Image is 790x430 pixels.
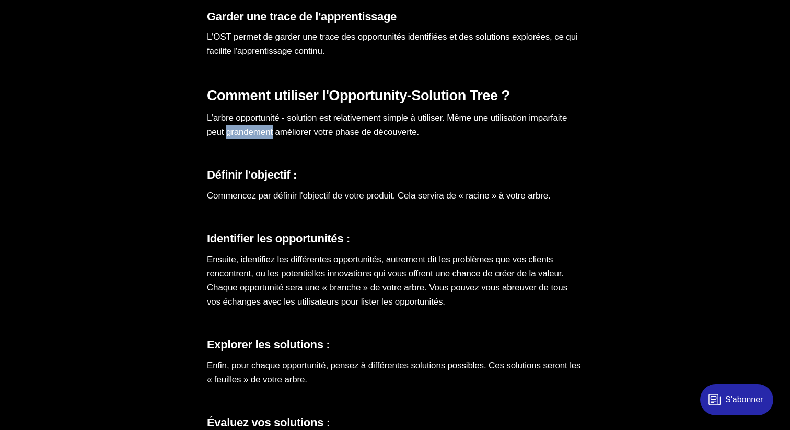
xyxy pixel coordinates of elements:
[207,416,583,430] h3: Évaluez vos solutions :
[207,189,583,203] p: Commencez par définir l'objectif de votre produit. Cela servira de « racine » à votre arbre.
[207,87,583,104] h2: Comment utiliser l'Opportunity-Solution Tree ?
[207,168,583,182] h3: Définir l'objectif :
[207,338,583,352] h3: Explorer les solutions :
[207,232,583,246] h3: Identifier les opportunités :
[207,30,583,58] p: L'OST permet de garder une trace des opportunités identifiées et des solutions explorées, ce qui ...
[207,111,583,139] p: L’arbre opportunité - solution est relativement simple à utiliser. Même une utilisation imparfait...
[207,10,583,24] h3: Garder une trace de l'apprentissage
[207,358,583,387] p: Enfin, pour chaque opportunité, pensez à différentes solutions possibles. Ces solutions seront le...
[691,379,790,430] iframe: portal-trigger
[207,252,583,309] p: Ensuite, identifiez les différentes opportunités, autrement dit les problèmes que vos clients ren...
